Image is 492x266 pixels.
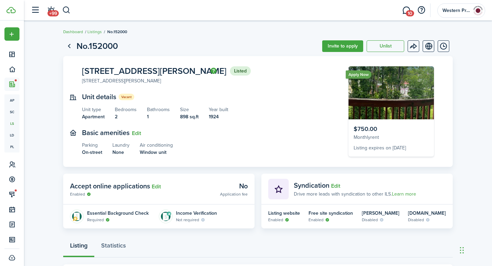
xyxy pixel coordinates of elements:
[112,149,129,156] listing-view-item-description: None
[112,142,129,149] listing-view-item-title: Laundry
[408,40,419,52] button: Open menu
[220,181,248,191] div: No
[70,210,84,223] img: Tenant screening
[348,66,434,119] img: Listing avatar
[152,184,161,190] button: Edit
[4,94,19,106] a: ap
[268,217,300,223] listing-view-item-indicator: Enabled
[220,191,248,197] listing-view-item-indicator: Application fee
[294,190,416,198] div: Drive more leads with syndication to other ILS.
[322,40,363,52] button: Invite to apply
[209,113,228,120] listing-view-item-description: 1924
[438,40,449,52] button: Timeline
[408,210,446,217] div: [DOMAIN_NAME]
[362,217,399,223] listing-view-item-indicator: Disabled
[115,106,137,113] listing-view-item-title: Bedrooms
[362,210,399,217] div: [PERSON_NAME]
[367,40,404,52] button: Unlist
[147,113,170,120] listing-view-item-description: 1
[4,141,19,152] a: pl
[400,2,413,19] a: Messaging
[63,40,75,52] a: Go back
[346,70,371,79] ribbon: Apply Now
[309,217,353,223] listing-view-item-indicator: Enabled
[94,237,133,257] a: Statistics
[354,144,429,151] div: Listing expires on [DATE]
[268,210,300,217] div: Listing website
[209,106,228,113] listing-view-item-title: Year built
[47,10,59,16] span: +99
[176,217,217,223] listing-view-item-indicator: Not required
[442,8,470,13] span: Western Properties, LLP
[354,134,429,141] div: Monthly rent
[406,10,414,16] span: 10
[458,233,492,266] iframe: Chat Widget
[423,40,434,52] a: View on website
[82,113,105,120] listing-view-item-description: Apartment
[82,77,161,84] div: [STREET_ADDRESS][PERSON_NAME]
[147,106,170,113] listing-view-item-title: Bathrooms
[460,240,464,261] div: Drag
[115,113,137,120] listing-view-item-description: 2
[176,210,217,217] div: Income Verification
[82,93,116,101] text-item: Unit details
[473,5,483,16] img: Western Properties, LLP
[331,183,340,189] button: Edit
[140,149,173,156] listing-view-item-description: Window unit
[408,217,446,223] listing-view-item-indicator: Disabled
[29,4,42,17] button: Open sidebar
[82,129,129,137] text-item: Basic amenities
[140,142,173,149] listing-view-item-title: Air conditioning
[6,7,16,13] img: TenantCloud
[82,67,227,75] span: [STREET_ADDRESS][PERSON_NAME]
[4,118,19,129] a: ls
[62,4,71,16] button: Search
[4,106,19,118] a: sc
[82,142,102,149] listing-view-item-title: Parking
[82,106,105,113] listing-view-item-title: Unit type
[44,2,57,19] a: Notifications
[4,129,19,141] a: ld
[392,190,416,198] a: Learn more
[107,29,127,35] span: No.152000
[70,181,150,191] span: Accept online applications
[82,149,102,156] listing-view-item-description: On-street
[415,4,427,16] button: Open resource center
[87,210,149,217] div: Essential Background Check
[119,94,134,100] status: Vacant
[180,106,199,113] listing-view-item-title: Size
[87,29,102,35] a: Listings
[63,29,83,35] a: Dashboard
[77,40,118,53] h1: No.152000
[4,27,19,41] button: Open menu
[294,180,329,190] span: Syndication
[70,191,161,197] listing-view-item-indicator: Enabled
[87,217,149,223] listing-view-item-indicator: Required
[230,66,251,76] status: Listed
[159,210,173,223] img: Income Verification
[354,124,429,134] div: $750.00
[132,130,141,136] button: Edit
[309,210,353,217] div: Free site syndication
[180,113,199,120] listing-view-item-description: 898 sq.ft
